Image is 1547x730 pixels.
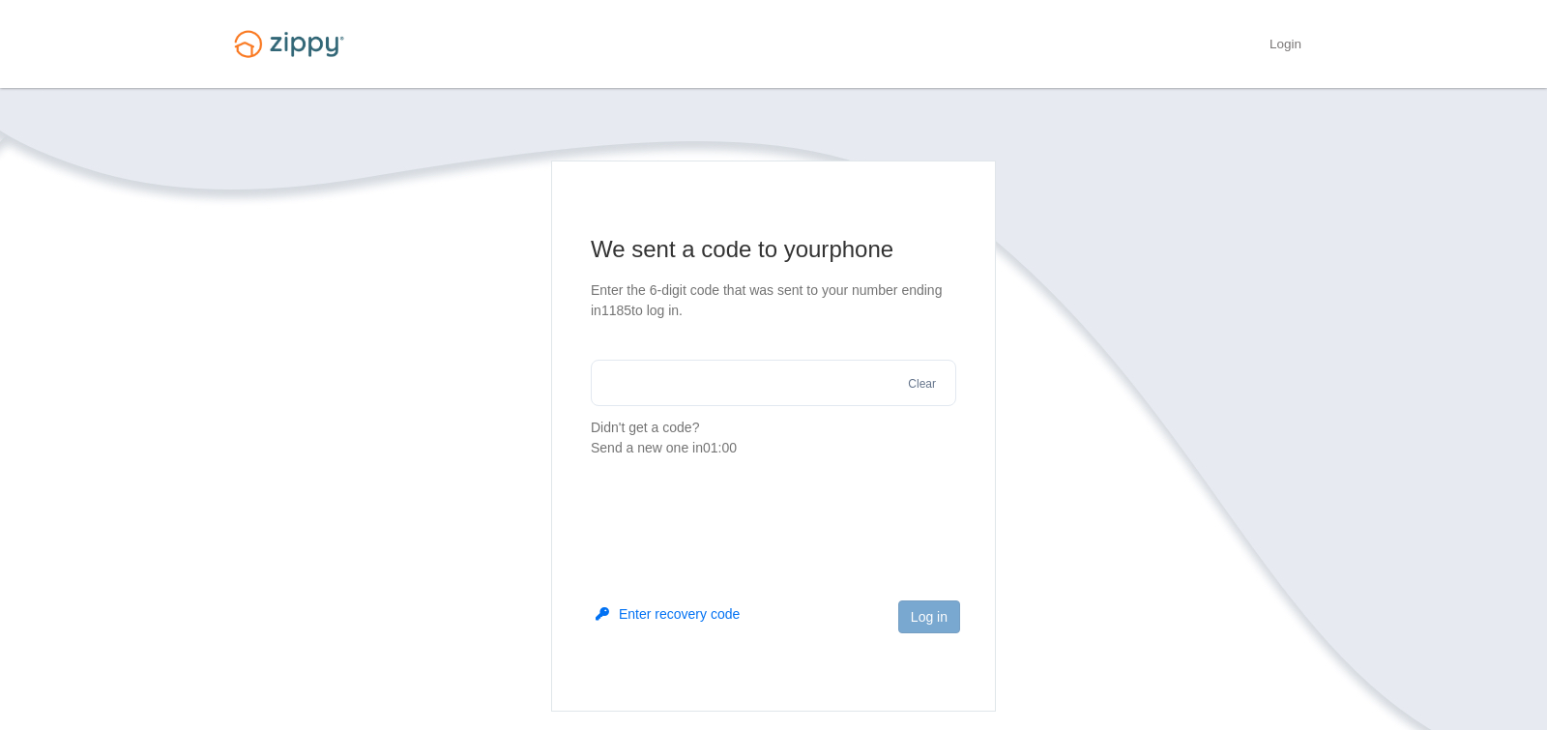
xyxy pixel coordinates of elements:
[591,418,956,458] p: Didn't get a code?
[591,234,956,265] h1: We sent a code to your phone
[222,21,356,67] img: Logo
[591,438,956,458] div: Send a new one in 01:00
[591,280,956,321] p: Enter the 6-digit code that was sent to your number ending in 1185 to log in.
[902,375,942,394] button: Clear
[1270,37,1301,56] a: Login
[898,600,960,633] button: Log in
[596,604,740,624] button: Enter recovery code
